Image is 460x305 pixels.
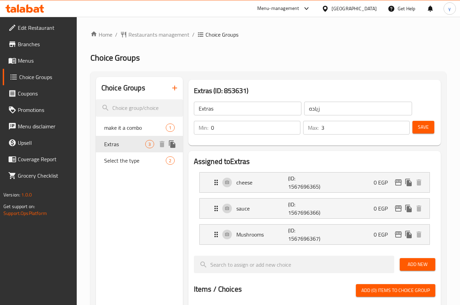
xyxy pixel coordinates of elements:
[393,203,403,214] button: edit
[146,141,153,148] span: 3
[236,178,288,187] p: cheese
[3,20,77,36] a: Edit Restaurant
[18,139,71,147] span: Upsell
[374,230,393,239] p: 0 EGP
[18,40,71,48] span: Branches
[403,203,414,214] button: duplicate
[405,260,430,269] span: Add New
[18,56,71,65] span: Menus
[3,135,77,151] a: Upsell
[400,258,435,271] button: Add New
[414,177,424,188] button: delete
[308,124,319,132] p: Max:
[3,151,77,167] a: Coverage Report
[157,139,167,149] button: delete
[288,226,323,243] p: (ID: 1567696367)
[3,85,77,102] a: Coupons
[200,173,430,192] div: Expand
[412,121,434,134] button: Save
[96,119,183,136] div: make it a combo1
[206,30,238,39] span: Choice Groups
[120,30,189,39] a: Restaurants management
[18,24,71,32] span: Edit Restaurant
[418,123,429,131] span: Save
[18,89,71,98] span: Coupons
[3,102,77,118] a: Promotions
[18,106,71,114] span: Promotions
[115,30,117,39] li: /
[166,125,174,131] span: 1
[3,202,35,211] span: Get support on:
[403,229,414,240] button: duplicate
[96,136,183,152] div: Extras3deleteduplicate
[414,229,424,240] button: delete
[90,50,140,65] span: Choice Groups
[90,30,446,39] nav: breadcrumb
[104,124,166,132] span: make it a combo
[192,30,195,39] li: /
[332,5,377,12] div: [GEOGRAPHIC_DATA]
[194,85,435,96] h3: Extras (ID: 853631)
[194,284,242,294] h2: Items / Choices
[448,5,451,12] span: y
[257,4,299,13] div: Menu-management
[374,204,393,213] p: 0 EGP
[101,83,145,93] h2: Choice Groups
[96,152,183,169] div: Select the type2
[194,156,435,167] h2: Assigned to Extras
[361,286,430,295] span: Add (0) items to choice group
[200,199,430,218] div: Expand
[18,122,71,130] span: Menu disclaimer
[199,124,208,132] p: Min:
[166,156,174,165] div: Choices
[3,69,77,85] a: Choice Groups
[194,221,435,247] li: Expand
[194,169,435,195] li: Expand
[19,73,71,81] span: Choice Groups
[414,203,424,214] button: delete
[288,200,323,217] p: (ID: 1567696366)
[356,284,435,297] button: Add (0) items to choice group
[374,178,393,187] p: 0 EGP
[3,167,77,184] a: Grocery Checklist
[200,225,430,244] div: Expand
[393,177,403,188] button: edit
[393,229,403,240] button: edit
[104,156,166,165] span: Select the type
[145,140,154,148] div: Choices
[194,256,394,273] input: search
[96,99,183,117] input: search
[236,204,288,213] p: sauce
[3,190,20,199] span: Version:
[3,118,77,135] a: Menu disclaimer
[128,30,189,39] span: Restaurants management
[166,157,174,164] span: 2
[3,209,47,218] a: Support.OpsPlatform
[166,124,174,132] div: Choices
[104,140,146,148] span: Extras
[194,195,435,221] li: Expand
[18,171,71,180] span: Grocery Checklist
[167,139,177,149] button: duplicate
[21,190,32,199] span: 1.0.0
[236,230,288,239] p: Mushrooms
[288,174,323,191] p: (ID: 1567696365)
[3,52,77,69] a: Menus
[18,155,71,163] span: Coverage Report
[403,177,414,188] button: duplicate
[3,36,77,52] a: Branches
[90,30,112,39] a: Home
